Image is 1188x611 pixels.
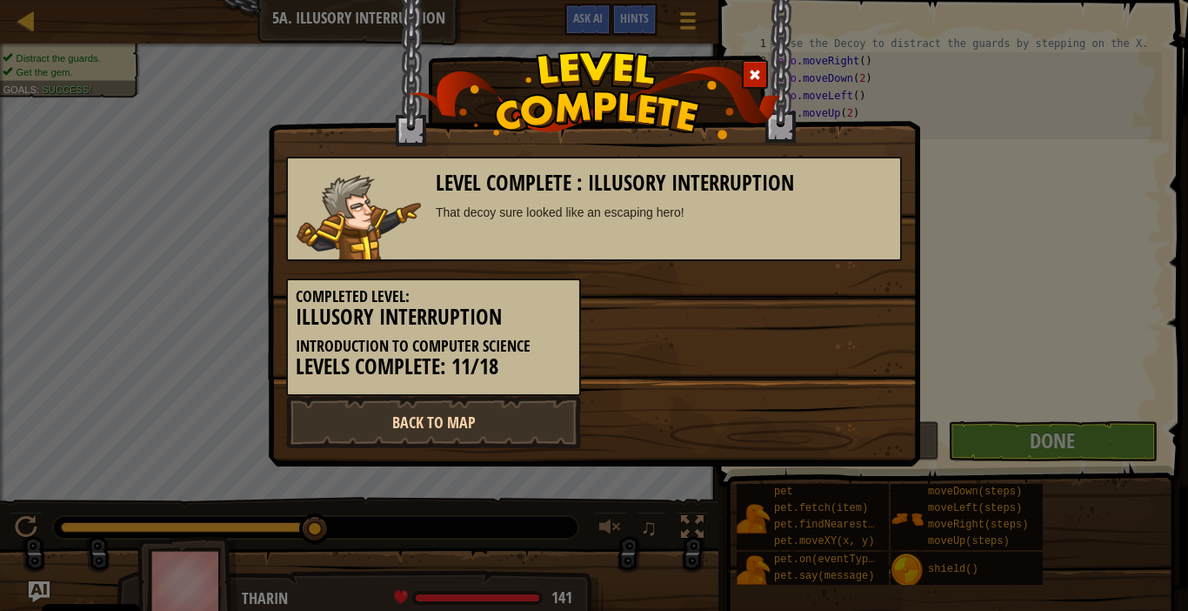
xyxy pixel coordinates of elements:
a: Back to Map [286,396,581,448]
h3: Levels Complete: 11/18 [296,355,571,379]
h3: Illusory Interruption [296,305,571,329]
div: That decoy sure looked like an escaping hero! [436,204,892,221]
h5: Completed Level: [296,288,571,305]
h5: Introduction to Computer Science [296,338,571,355]
img: knight.png [297,175,422,259]
h3: Level Complete : Illusory Interruption [436,171,892,195]
img: level_complete.png [408,51,781,139]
